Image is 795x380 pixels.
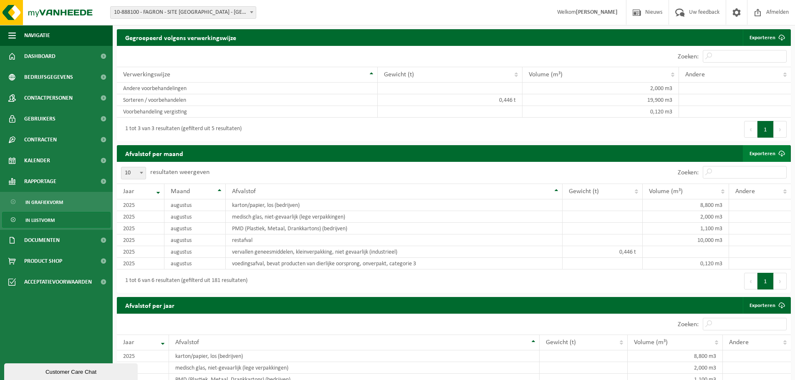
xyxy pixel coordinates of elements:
span: Documenten [24,230,60,251]
td: 0,446 t [563,246,643,258]
button: Previous [744,273,757,289]
span: Volume (m³) [529,71,563,78]
td: 19,900 m3 [522,94,679,106]
td: augustus [164,199,226,211]
span: Dashboard [24,46,56,67]
a: Exporteren [743,29,790,46]
span: Volume (m³) [634,339,668,346]
td: 2,000 m3 [522,83,679,94]
span: Andere [735,188,755,195]
a: In grafiekvorm [2,194,111,210]
span: Andere [685,71,705,78]
td: 2,000 m3 [643,211,729,223]
a: Exporteren [743,145,790,162]
button: 1 [757,121,774,138]
td: voedingsafval, bevat producten van dierlijke oorsprong, onverpakt, categorie 3 [226,258,563,269]
span: Contracten [24,129,57,150]
span: Product Shop [24,251,62,272]
td: augustus [164,223,226,234]
a: Exporteren [743,297,790,314]
span: Andere [729,339,749,346]
button: Previous [744,121,757,138]
span: Gebruikers [24,108,56,129]
h2: Afvalstof per maand [117,145,192,161]
td: Sorteren / voorbehandelen [117,94,378,106]
td: augustus [164,258,226,269]
td: karton/papier, los (bedrijven) [226,199,563,211]
span: Jaar [123,188,134,195]
td: Voorbehandeling vergisting [117,106,378,118]
h2: Gegroepeerd volgens verwerkingswijze [117,29,245,45]
div: 1 tot 6 van 6 resultaten (gefilterd uit 181 resultaten) [121,274,247,289]
span: Navigatie [24,25,50,46]
td: 2025 [117,234,164,246]
label: Zoeken: [678,169,699,176]
td: 8,800 m3 [628,350,723,362]
td: 10,000 m3 [643,234,729,246]
td: 1,100 m3 [643,223,729,234]
a: In lijstvorm [2,212,111,228]
span: 10-888100 - FAGRON - SITE BORNEM - BORNEM [111,7,256,18]
label: resultaten weergeven [150,169,209,176]
td: 2,000 m3 [628,362,723,374]
span: Contactpersonen [24,88,73,108]
span: Verwerkingswijze [123,71,170,78]
span: 10 [121,167,146,179]
button: Next [774,273,787,289]
td: augustus [164,246,226,258]
span: Afvalstof [232,188,256,195]
span: Acceptatievoorwaarden [24,272,92,292]
td: Andere voorbehandelingen [117,83,378,94]
span: Maand [171,188,190,195]
td: 8,800 m3 [643,199,729,211]
span: In grafiekvorm [25,194,63,210]
span: Bedrijfsgegevens [24,67,73,88]
td: augustus [164,234,226,246]
td: 2025 [117,223,164,234]
span: Gewicht (t) [384,71,414,78]
button: 1 [757,273,774,289]
span: Kalender [24,150,50,171]
span: 10-888100 - FAGRON - SITE BORNEM - BORNEM [110,6,256,19]
button: Next [774,121,787,138]
span: Jaar [123,339,134,346]
td: vervallen geneesmiddelen, kleinverpakking, niet gevaarlijk (industrieel) [226,246,563,258]
td: 2025 [117,362,169,374]
div: 1 tot 3 van 3 resultaten (gefilterd uit 5 resultaten) [121,122,242,137]
td: karton/papier, los (bedrijven) [169,350,540,362]
td: restafval [226,234,563,246]
span: Gewicht (t) [546,339,576,346]
span: In lijstvorm [25,212,55,228]
span: Gewicht (t) [569,188,599,195]
td: medisch glas, niet-gevaarlijk (lege verpakkingen) [226,211,563,223]
span: Afvalstof [175,339,199,346]
label: Zoeken: [678,53,699,60]
td: 2025 [117,211,164,223]
td: 2025 [117,246,164,258]
span: 10 [121,167,146,179]
td: 0,120 m3 [522,106,679,118]
td: medisch glas, niet-gevaarlijk (lege verpakkingen) [169,362,540,374]
td: 2025 [117,350,169,362]
td: 0,446 t [378,94,522,106]
td: 2025 [117,199,164,211]
td: 2025 [117,258,164,269]
span: Rapportage [24,171,56,192]
iframe: chat widget [4,362,139,380]
td: PMD (Plastiek, Metaal, Drankkartons) (bedrijven) [226,223,563,234]
td: 0,120 m3 [643,258,729,269]
strong: [PERSON_NAME] [576,9,618,15]
span: Volume (m³) [649,188,683,195]
td: augustus [164,211,226,223]
label: Zoeken: [678,321,699,328]
h2: Afvalstof per jaar [117,297,183,313]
